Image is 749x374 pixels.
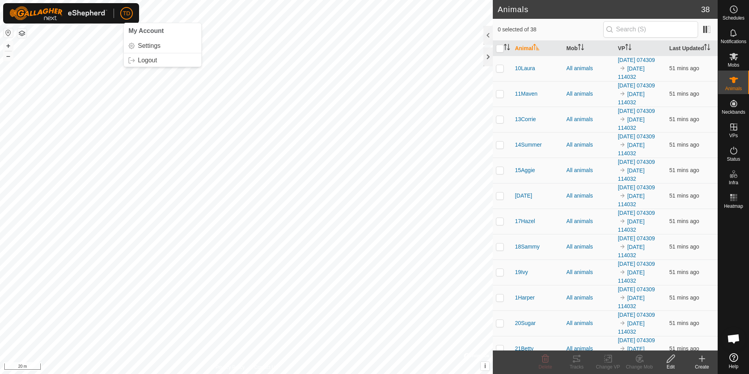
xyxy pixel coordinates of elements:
[533,45,539,51] p-sorticon: Activate to sort
[566,64,612,73] div: All animals
[619,65,626,71] img: to
[566,166,612,174] div: All animals
[254,364,277,371] a: Contact Us
[669,320,699,326] span: 29 Sept 2025, 11:36 am
[566,192,612,200] div: All animals
[566,115,612,123] div: All animals
[618,91,644,105] a: [DATE] 114032
[498,25,603,34] span: 0 selected of 38
[4,28,13,38] button: Reset Map
[618,244,644,258] a: [DATE] 114032
[669,116,699,122] span: 29 Sept 2025, 11:36 am
[124,54,201,67] a: Logout
[215,364,245,371] a: Privacy Policy
[669,192,699,199] span: 29 Sept 2025, 11:36 am
[561,363,592,370] div: Tracks
[729,133,738,138] span: VPs
[618,133,655,140] a: [DATE] 074309
[138,43,161,49] span: Settings
[718,350,749,372] a: Help
[566,345,612,353] div: All animals
[619,218,626,224] img: to
[566,294,612,302] div: All animals
[618,116,644,131] a: [DATE] 114032
[566,90,612,98] div: All animals
[618,269,644,284] a: [DATE] 114032
[566,243,612,251] div: All animals
[9,6,107,20] img: Gallagher Logo
[619,294,626,301] img: to
[721,39,746,44] span: Notifications
[578,45,584,51] p-sorticon: Activate to sort
[618,346,644,360] a: [DATE] 114032
[619,269,626,275] img: to
[138,57,157,64] span: Logout
[481,362,489,370] button: i
[619,192,626,199] img: to
[669,167,699,173] span: 29 Sept 2025, 11:36 am
[618,57,655,63] a: [DATE] 074309
[515,141,541,149] span: 14Summer
[619,167,626,173] img: to
[504,45,510,51] p-sorticon: Activate to sort
[728,63,739,67] span: Mobs
[515,64,535,73] span: 10Laura
[592,363,624,370] div: Change VP
[4,41,13,51] button: +
[603,21,698,38] input: Search (S)
[666,41,718,56] th: Last Updated
[618,261,655,267] a: [DATE] 074309
[619,243,626,250] img: to
[618,337,655,343] a: [DATE] 074309
[619,320,626,326] img: to
[669,269,699,275] span: 29 Sept 2025, 11:36 am
[618,184,655,191] a: [DATE] 074309
[515,345,533,353] span: 21Betty
[625,45,631,51] p-sorticon: Activate to sort
[624,363,655,370] div: Change Mob
[618,320,644,335] a: [DATE] 114032
[515,268,528,276] span: 19Ivy
[484,363,486,369] span: i
[618,167,644,182] a: [DATE] 114032
[618,193,644,207] a: [DATE] 114032
[724,204,743,209] span: Heatmap
[566,319,612,327] div: All animals
[539,364,552,370] span: Delete
[618,65,644,80] a: [DATE] 114032
[722,110,745,114] span: Neckbands
[515,217,535,225] span: 17Hazel
[618,295,644,309] a: [DATE] 114032
[17,29,27,38] button: Map Layers
[669,91,699,97] span: 29 Sept 2025, 11:36 am
[566,141,612,149] div: All animals
[727,157,740,162] span: Status
[618,286,655,292] a: [DATE] 074309
[123,9,130,18] span: TD
[566,268,612,276] div: All animals
[701,4,710,15] span: 38
[686,363,718,370] div: Create
[124,40,201,52] a: Settings
[498,5,701,14] h2: Animals
[619,91,626,97] img: to
[515,319,536,327] span: 20Sugar
[128,27,164,34] span: My Account
[669,294,699,301] span: 29 Sept 2025, 11:36 am
[669,142,699,148] span: 29 Sept 2025, 11:36 am
[704,45,710,51] p-sorticon: Activate to sort
[618,82,655,89] a: [DATE] 074309
[619,142,626,148] img: to
[515,90,537,98] span: 11Maven
[729,364,738,369] span: Help
[615,41,666,56] th: VP
[563,41,615,56] th: Mob
[669,65,699,71] span: 29 Sept 2025, 11:36 am
[729,180,738,185] span: Infra
[618,218,644,233] a: [DATE] 114032
[618,108,655,114] a: [DATE] 074309
[725,86,742,91] span: Animals
[515,243,539,251] span: 18Sammy
[619,345,626,352] img: to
